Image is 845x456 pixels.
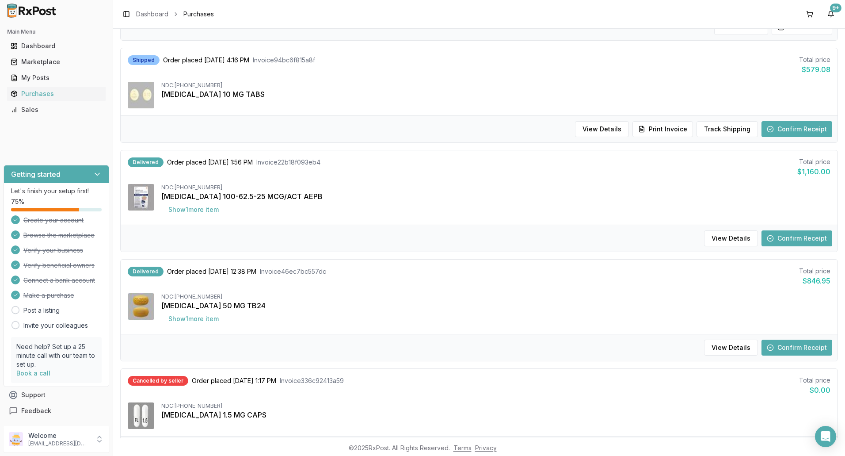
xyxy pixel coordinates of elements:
span: Invoice 94bc6f815a8f [253,56,315,65]
button: Track Shipping [697,121,758,137]
div: [MEDICAL_DATA] 100-62.5-25 MCG/ACT AEPB [161,191,830,202]
span: Order placed [DATE] 1:17 PM [192,376,276,385]
img: Trelegy Ellipta 100-62.5-25 MCG/ACT AEPB [128,184,154,211]
span: Verify your business [23,246,83,255]
img: Myrbetriq 50 MG TB24 [128,293,154,320]
div: Marketplace [11,57,102,66]
div: Cancelled by seller [128,376,188,386]
h2: Main Menu [7,28,106,35]
nav: breadcrumb [136,10,214,19]
a: Privacy [475,444,497,452]
button: View Details [704,340,758,356]
button: View Details [704,230,758,246]
button: Support [4,387,109,403]
button: Confirm Receipt [761,121,832,137]
button: Confirm Receipt [761,230,832,246]
div: $0.00 [799,385,830,395]
a: Dashboard [136,10,168,19]
div: Shipped [128,55,160,65]
div: NDC: [PHONE_NUMBER] [161,82,830,89]
p: Welcome [28,431,90,440]
button: Sales [4,103,109,117]
div: Dashboard [11,42,102,50]
img: User avatar [9,432,23,446]
span: Feedback [21,406,51,415]
div: Total price [799,55,830,64]
span: Purchases [183,10,214,19]
div: $846.95 [799,276,830,286]
button: 9+ [824,7,838,21]
div: [MEDICAL_DATA] 50 MG TB24 [161,300,830,311]
span: Order placed [DATE] 4:16 PM [163,56,249,65]
span: Order placed [DATE] 1:56 PM [167,158,253,167]
button: Dashboard [4,39,109,53]
div: [MEDICAL_DATA] 10 MG TABS [161,89,830,100]
div: Purchases [11,89,102,98]
span: Invoice 46ec7bc557dc [260,267,326,276]
h3: Getting started [11,169,61,180]
p: Let's finish your setup first! [11,187,102,195]
img: Vraylar 1.5 MG CAPS [128,402,154,429]
img: RxPost Logo [4,4,60,18]
div: Open Intercom Messenger [815,426,836,447]
p: [EMAIL_ADDRESS][DOMAIN_NAME] [28,440,90,447]
div: Total price [799,267,830,276]
span: Verify beneficial owners [23,261,95,270]
div: Sales [11,105,102,114]
a: Terms [453,444,472,452]
a: Invite your colleagues [23,321,88,330]
div: NDC: [PHONE_NUMBER] [161,402,830,410]
div: 9+ [830,4,841,12]
a: Book a call [16,369,50,377]
span: 75 % [11,197,24,206]
button: View Details [575,121,629,137]
span: Create your account [23,216,84,225]
img: Jardiance 10 MG TABS [128,82,154,108]
a: My Posts [7,70,106,86]
div: Total price [797,157,830,166]
a: Sales [7,102,106,118]
a: Purchases [7,86,106,102]
button: Show1more item [161,202,226,218]
div: NDC: [PHONE_NUMBER] [161,293,830,300]
button: Feedback [4,403,109,419]
span: Browse the marketplace [23,231,95,240]
div: $1,160.00 [797,166,830,177]
button: Marketplace [4,55,109,69]
span: Order placed [DATE] 12:38 PM [167,267,256,276]
button: Confirm Receipt [761,340,832,356]
a: Post a listing [23,306,60,315]
span: Invoice 22b18f093eb4 [256,158,320,167]
span: Connect a bank account [23,276,95,285]
div: NDC: [PHONE_NUMBER] [161,184,830,191]
a: Dashboard [7,38,106,54]
p: Need help? Set up a 25 minute call with our team to set up. [16,342,96,369]
button: Print Invoice [632,121,693,137]
a: Marketplace [7,54,106,70]
div: My Posts [11,73,102,82]
div: Delivered [128,267,164,276]
div: [MEDICAL_DATA] 1.5 MG CAPS [161,410,830,420]
button: Show1more item [161,311,226,327]
div: Total price [799,376,830,385]
button: My Posts [4,71,109,85]
div: $579.08 [799,64,830,75]
button: Purchases [4,87,109,101]
span: Make a purchase [23,291,74,300]
span: Invoice 336c92413a59 [280,376,344,385]
div: Delivered [128,157,164,167]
